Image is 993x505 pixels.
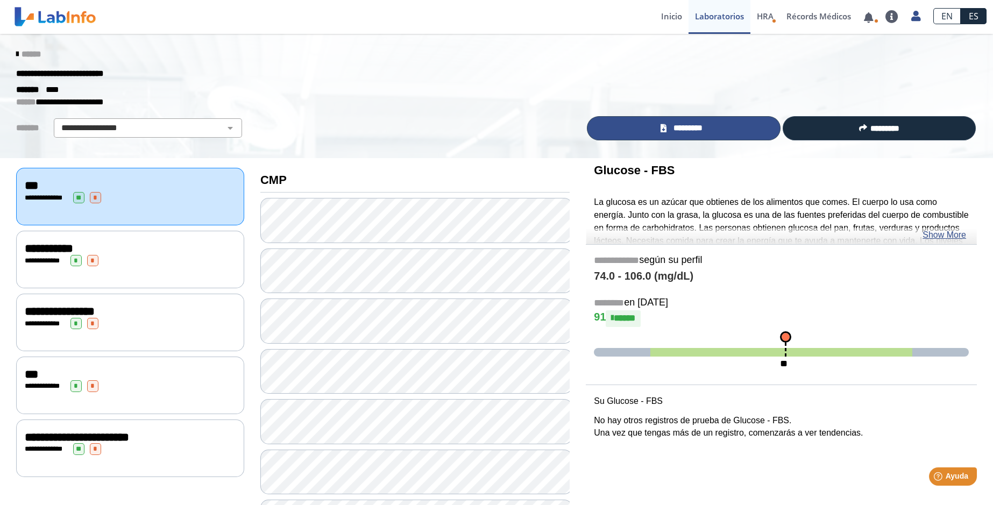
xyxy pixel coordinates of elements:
p: No hay otros registros de prueba de Glucose - FBS. Una vez que tengas más de un registro, comenza... [594,414,969,440]
a: EN [933,8,961,24]
a: ES [961,8,987,24]
p: La glucosa es un azúcar que obtienes de los alimentos que comes. El cuerpo lo usa como energía. J... [594,196,969,273]
h4: 74.0 - 106.0 (mg/dL) [594,270,969,283]
span: HRA [757,11,774,22]
a: Show More [923,229,966,241]
iframe: Help widget launcher [897,463,981,493]
h5: según su perfil [594,254,969,267]
h4: 91 [594,310,969,326]
h5: en [DATE] [594,297,969,309]
b: CMP [260,173,287,187]
b: Glucose - FBS [594,163,675,177]
p: Su Glucose - FBS [594,395,969,408]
